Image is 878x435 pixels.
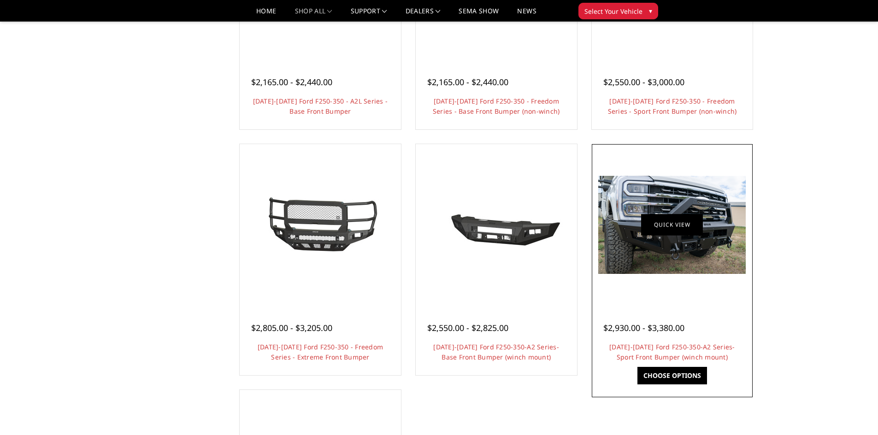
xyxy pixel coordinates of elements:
a: Quick view [641,214,703,236]
a: News [517,8,536,21]
a: [DATE]-[DATE] Ford F250-350 - A2L Series - Base Front Bumper [253,97,388,116]
span: $2,805.00 - $3,205.00 [251,322,332,333]
img: 2023-2025 Ford F250-350-A2 Series-Sport Front Bumper (winch mount) [598,176,746,274]
span: Select Your Vehicle [584,6,642,16]
a: [DATE]-[DATE] Ford F250-350-A2 Series-Base Front Bumper (winch mount) [433,342,559,361]
a: 2023-2025 Ford F250-350 - Freedom Series - Extreme Front Bumper 2023-2025 Ford F250-350 - Freedom... [242,146,399,303]
a: [DATE]-[DATE] Ford F250-350 - Freedom Series - Extreme Front Bumper [258,342,383,361]
a: 2023-2025 Ford F250-350-A2 Series-Base Front Bumper (winch mount) 2023-2025 Ford F250-350-A2 Seri... [418,146,575,303]
span: $2,550.00 - $2,825.00 [427,322,508,333]
a: Dealers [406,8,441,21]
span: $2,550.00 - $3,000.00 [603,76,684,87]
a: Home [256,8,276,21]
span: ▾ [649,6,652,16]
a: SEMA Show [459,8,499,21]
a: [DATE]-[DATE] Ford F250-350-A2 Series-Sport Front Bumper (winch mount) [609,342,735,361]
iframe: Chat Widget [832,391,878,435]
a: [DATE]-[DATE] Ford F250-350 - Freedom Series - Base Front Bumper (non-winch) [433,97,560,116]
button: Select Your Vehicle [578,3,658,19]
a: 2023-2025 Ford F250-350-A2 Series-Sport Front Bumper (winch mount) 2023-2025 Ford F250-350-A2 Ser... [594,146,751,303]
a: Choose Options [637,367,707,384]
a: [DATE]-[DATE] Ford F250-350 - Freedom Series - Sport Front Bumper (non-winch) [608,97,737,116]
span: $2,165.00 - $2,440.00 [427,76,508,87]
a: Support [351,8,387,21]
span: $2,165.00 - $2,440.00 [251,76,332,87]
a: shop all [295,8,332,21]
span: $2,930.00 - $3,380.00 [603,322,684,333]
